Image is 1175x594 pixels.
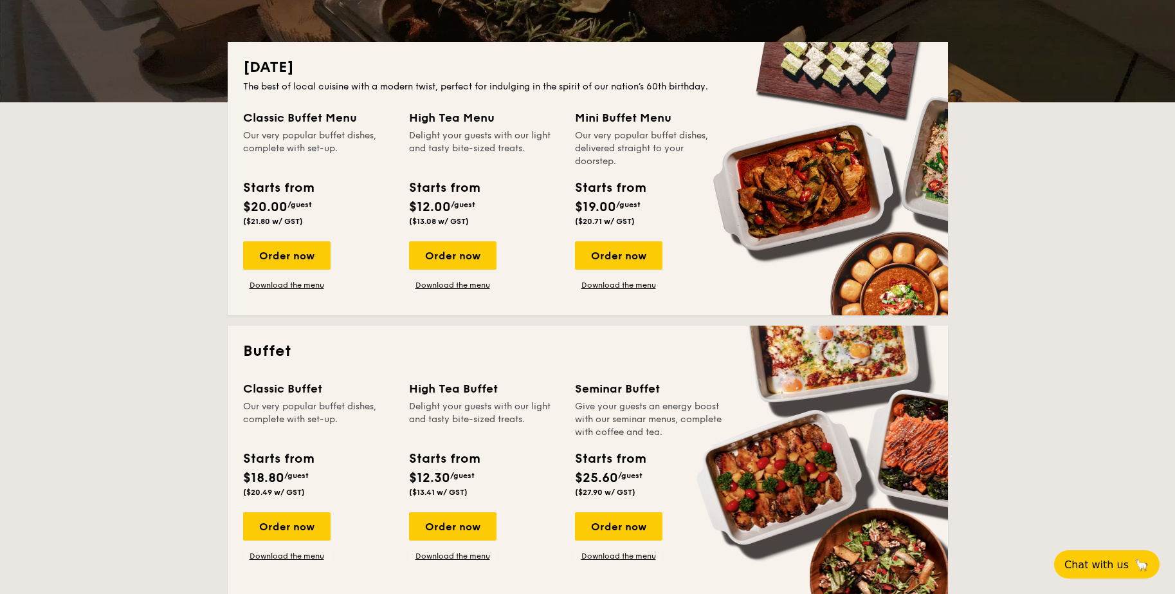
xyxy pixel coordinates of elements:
span: /guest [618,471,642,480]
div: Starts from [409,449,479,469]
div: Order now [575,241,662,270]
div: Order now [243,241,331,270]
span: $25.60 [575,470,618,486]
span: ($13.41 w/ GST) [409,488,468,497]
span: $12.30 [409,470,450,486]
div: Order now [243,512,331,541]
div: Order now [409,241,496,270]
div: Delight your guests with our light and tasty bite-sized treats. [409,400,560,439]
span: /guest [616,200,641,209]
span: ($20.49 w/ GST) [243,488,305,497]
a: Download the menu [575,280,662,290]
div: Our very popular buffet dishes, complete with set-up. [243,400,394,439]
div: High Tea Buffet [409,380,560,398]
div: Mini Buffet Menu [575,109,725,127]
span: ($13.08 w/ GST) [409,217,469,226]
h2: Buffet [243,341,933,362]
span: /guest [284,471,309,480]
a: Download the menu [575,551,662,561]
span: 🦙 [1134,557,1149,572]
span: ($20.71 w/ GST) [575,217,635,226]
span: ($27.90 w/ GST) [575,488,635,497]
div: Order now [575,512,662,541]
a: Download the menu [243,280,331,290]
div: Our very popular buffet dishes, delivered straight to your doorstep. [575,129,725,168]
div: Seminar Buffet [575,380,725,398]
div: Give your guests an energy boost with our seminar menus, complete with coffee and tea. [575,400,725,439]
div: Starts from [575,449,645,469]
span: /guest [451,200,475,209]
span: $12.00 [409,200,451,215]
div: Starts from [243,178,313,198]
span: ($21.80 w/ GST) [243,217,303,226]
h2: [DATE] [243,57,933,78]
div: Starts from [409,178,479,198]
div: Our very popular buffet dishes, complete with set-up. [243,129,394,168]
button: Chat with us🦙 [1054,550,1160,579]
div: Starts from [243,449,313,469]
div: Classic Buffet [243,380,394,398]
a: Download the menu [409,551,496,561]
span: /guest [287,200,312,209]
div: Delight your guests with our light and tasty bite-sized treats. [409,129,560,168]
span: $18.80 [243,470,284,486]
span: $20.00 [243,200,287,215]
a: Download the menu [409,280,496,290]
span: Chat with us [1064,559,1129,571]
a: Download the menu [243,551,331,561]
div: Starts from [575,178,645,198]
div: Order now [409,512,496,541]
span: $19.00 [575,200,616,215]
div: The best of local cuisine with a modern twist, perfect for indulging in the spirit of our nation’... [243,80,933,93]
span: /guest [450,471,475,480]
div: Classic Buffet Menu [243,109,394,127]
div: High Tea Menu [409,109,560,127]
